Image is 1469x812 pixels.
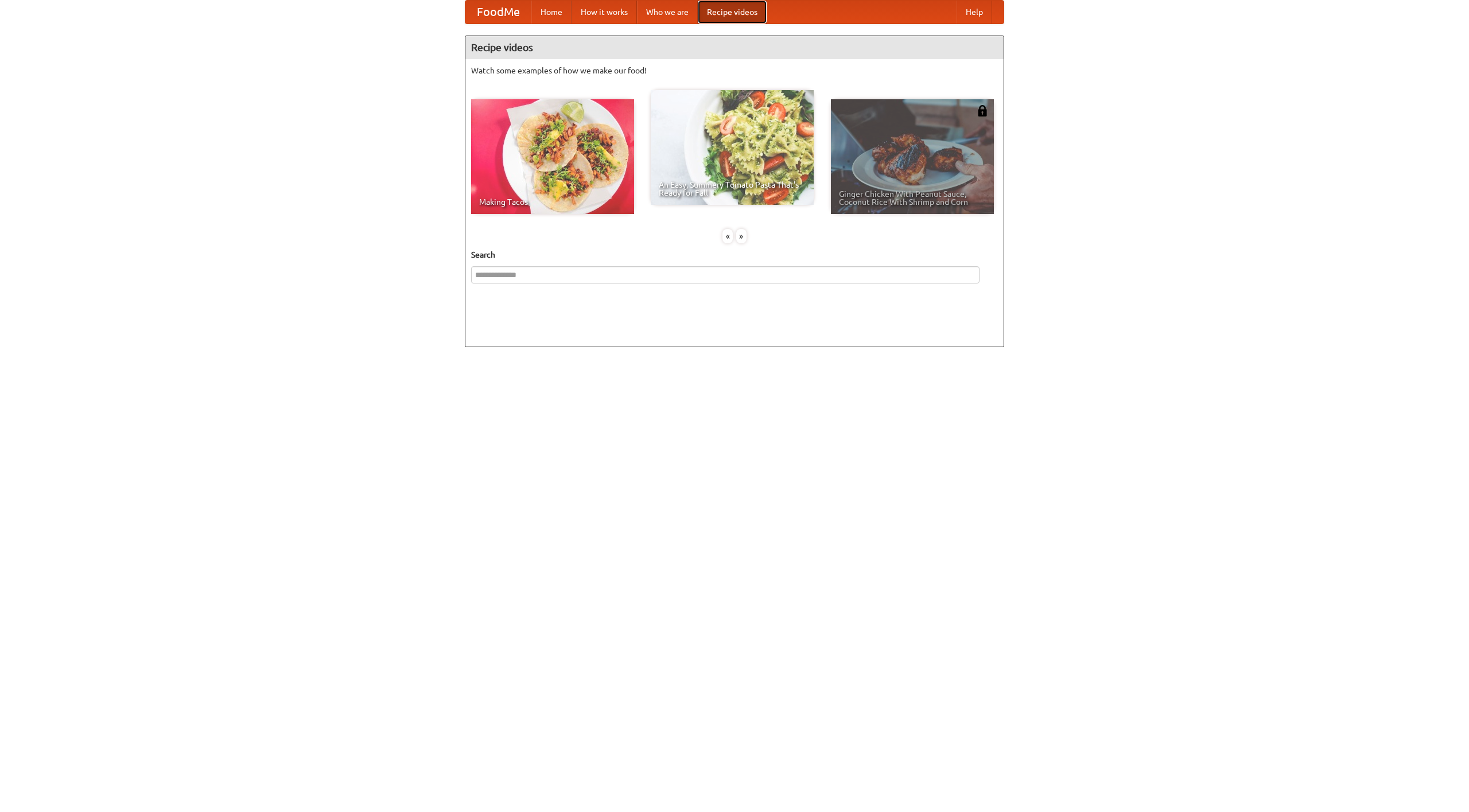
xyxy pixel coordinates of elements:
a: Help [957,1,992,24]
a: Who we are [637,1,698,24]
h5: Search [471,249,998,261]
a: Recipe videos [698,1,767,24]
span: An Easy, Summery Tomato Pasta That's Ready for Fall [659,181,806,197]
p: Watch some examples of how we make our food! [471,65,998,76]
a: An Easy, Summery Tomato Pasta That's Ready for Fall [651,90,814,205]
div: « [722,229,733,243]
img: 483408.png [977,105,988,116]
a: Home [531,1,572,24]
a: Making Tacos [471,99,634,214]
h4: Recipe videos [465,36,1004,59]
a: How it works [572,1,637,24]
span: Making Tacos [479,198,626,206]
div: » [736,229,747,243]
a: FoodMe [465,1,531,24]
